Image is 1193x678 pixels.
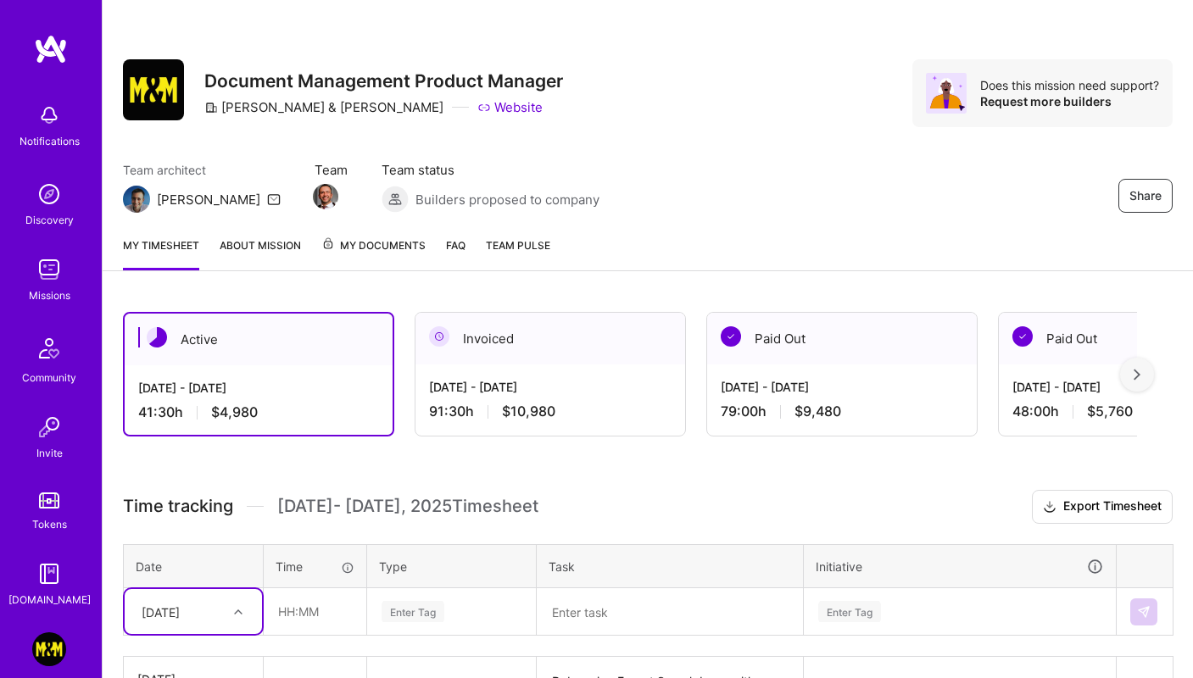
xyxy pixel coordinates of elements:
[721,326,741,347] img: Paid Out
[204,101,218,114] i: icon CompanyGray
[321,236,426,255] span: My Documents
[1087,403,1133,420] span: $5,760
[211,403,258,421] span: $4,980
[34,34,68,64] img: logo
[157,191,260,208] div: [PERSON_NAME]
[486,236,550,270] a: Team Pulse
[32,515,67,533] div: Tokens
[429,403,672,420] div: 91:30 h
[29,286,70,304] div: Missions
[816,557,1104,576] div: Initiative
[123,59,184,120] img: Company Logo
[22,369,76,386] div: Community
[28,632,70,666] a: Morgan & Morgan: Document Management Product Manager
[382,161,599,179] span: Team status
[313,184,338,209] img: Team Member Avatar
[32,557,66,591] img: guide book
[29,328,70,369] img: Community
[220,236,301,270] a: About Mission
[980,77,1159,93] div: Does this mission need support?
[8,591,91,609] div: [DOMAIN_NAME]
[315,182,337,211] a: Team Member Avatar
[477,98,543,116] a: Website
[276,558,354,575] div: Time
[32,632,66,666] img: Morgan & Morgan: Document Management Product Manager
[980,93,1159,109] div: Request more builders
[315,161,348,179] span: Team
[721,403,963,420] div: 79:00 h
[382,186,409,213] img: Builders proposed to company
[125,314,393,365] div: Active
[138,403,379,421] div: 41:30 h
[32,410,66,444] img: Invite
[20,132,80,150] div: Notifications
[1118,179,1173,213] button: Share
[32,177,66,211] img: discovery
[123,161,281,179] span: Team architect
[147,327,167,347] img: Active
[234,608,243,616] i: icon Chevron
[204,70,563,92] h3: Document Management Product Manager
[429,378,672,396] div: [DATE] - [DATE]
[142,603,180,620] div: [DATE]
[32,98,66,132] img: bell
[1043,498,1056,516] i: icon Download
[32,253,66,286] img: teamwork
[415,191,599,208] span: Builders proposed to company
[25,211,74,229] div: Discovery
[415,313,685,364] div: Invoiced
[721,378,963,396] div: [DATE] - [DATE]
[265,589,365,634] input: HH:MM
[794,403,841,420] span: $9,480
[707,313,977,364] div: Paid Out
[382,598,444,625] div: Enter Tag
[123,186,150,213] img: Team Architect
[367,544,537,588] th: Type
[537,544,804,588] th: Task
[321,236,426,270] a: My Documents
[123,496,233,517] span: Time tracking
[36,444,63,462] div: Invite
[818,598,881,625] div: Enter Tag
[138,379,379,397] div: [DATE] - [DATE]
[1137,605,1151,619] img: Submit
[1134,369,1140,381] img: right
[277,496,538,517] span: [DATE] - [DATE] , 2025 Timesheet
[123,236,199,270] a: My timesheet
[267,192,281,206] i: icon Mail
[204,98,443,116] div: [PERSON_NAME] & [PERSON_NAME]
[926,73,967,114] img: Avatar
[429,326,449,347] img: Invoiced
[124,544,264,588] th: Date
[502,403,555,420] span: $10,980
[39,492,59,508] img: tokens
[446,236,465,270] a: FAQ
[1032,490,1173,524] button: Export Timesheet
[486,239,550,252] span: Team Pulse
[1129,187,1162,204] span: Share
[1012,326,1033,347] img: Paid Out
